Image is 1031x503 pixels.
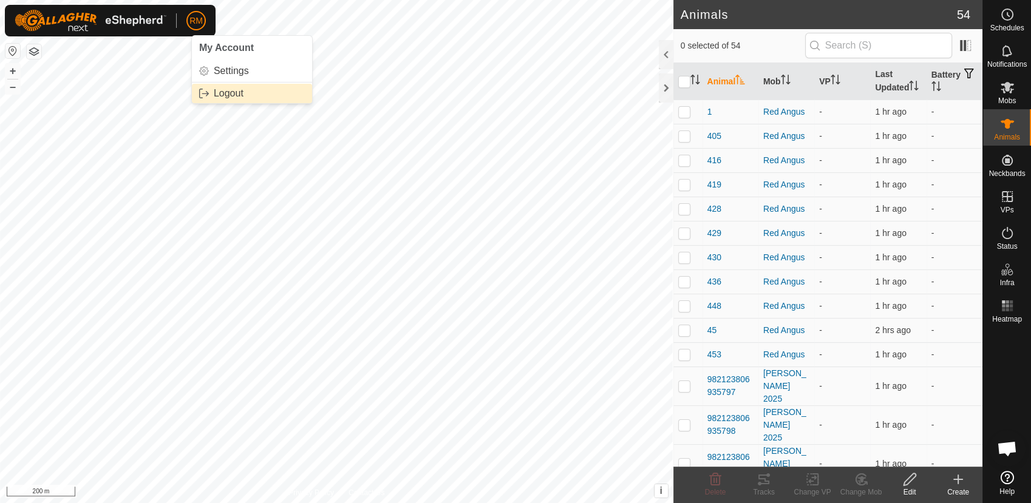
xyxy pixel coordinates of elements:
span: Schedules [990,24,1024,32]
span: 6 Sept 2025, 3:06 pm [875,155,906,165]
p-sorticon: Activate to sort [735,76,745,86]
app-display-virtual-paddock-transition: - [819,252,822,262]
span: 6 Sept 2025, 3:06 pm [875,301,906,311]
span: Status [996,243,1017,250]
td: - [927,172,982,197]
span: My Account [199,42,254,53]
a: Settings [192,61,312,81]
th: VP [814,63,870,100]
span: 436 [707,275,721,288]
td: - [927,294,982,318]
span: 6 Sept 2025, 3:05 pm [875,420,906,430]
span: 45 [707,324,717,337]
img: Gallagher Logo [15,10,166,32]
td: - [927,318,982,342]
button: Map Layers [27,44,41,59]
span: 405 [707,130,721,143]
span: 54 [957,5,970,24]
div: Red Angus [763,178,809,191]
span: 428 [707,203,721,215]
td: - [927,245,982,269]
span: 6 Sept 2025, 3:06 pm [875,107,906,116]
span: 6 Sept 2025, 3:06 pm [875,131,906,141]
p-sorticon: Activate to sort [690,76,700,86]
div: Tracks [740,487,788,498]
h2: Animals [681,7,957,22]
app-display-virtual-paddock-transition: - [819,180,822,189]
button: i [655,484,668,498]
app-display-virtual-paddock-transition: - [819,459,822,468]
input: Search (S) [805,33,952,58]
span: 416 [707,154,721,167]
span: Neckbands [988,170,1025,177]
th: Last Updated [870,63,926,100]
div: Red Angus [763,154,809,167]
div: Change VP [788,487,837,498]
td: - [927,100,982,124]
div: Red Angus [763,106,809,118]
span: 453 [707,348,721,361]
p-sorticon: Activate to sort [931,83,941,93]
button: – [5,79,20,94]
p-sorticon: Activate to sort [831,76,840,86]
div: Red Angus [763,348,809,361]
app-display-virtual-paddock-transition: - [819,107,822,116]
span: 6 Sept 2025, 3:06 pm [875,228,906,238]
div: Red Angus [763,227,809,240]
span: 982123806935798 [707,412,754,437]
th: Animal [703,63,758,100]
li: Logout [192,84,312,103]
th: Mob [758,63,814,100]
td: - [927,148,982,172]
div: Red Angus [763,300,809,312]
div: Create [934,487,982,498]
app-display-virtual-paddock-transition: - [819,325,822,335]
div: [PERSON_NAME] 2025 [763,367,809,405]
span: RM [189,15,203,27]
span: Logout [214,89,243,98]
div: Red Angus [763,324,809,337]
button: Reset Map [5,44,20,58]
span: Animals [994,133,1020,141]
app-display-virtual-paddock-transition: - [819,420,822,430]
div: Red Angus [763,203,809,215]
span: i [659,485,662,496]
span: 6 Sept 2025, 3:06 pm [875,349,906,359]
a: Contact Us [349,487,384,498]
app-display-virtual-paddock-transition: - [819,277,822,286]
td: - [927,221,982,245]
span: 982123806935797 [707,373,754,399]
span: 6 Sept 2025, 3:15 pm [875,459,906,468]
span: 0 selected of 54 [681,39,805,52]
app-display-virtual-paddock-transition: - [819,228,822,238]
span: 430 [707,251,721,264]
a: Privacy Policy [288,487,334,498]
button: + [5,64,20,78]
div: Change Mob [837,487,885,498]
div: [PERSON_NAME] 2025 [763,445,809,483]
span: VPs [1000,206,1013,214]
td: - [927,444,982,483]
span: 1 [707,106,712,118]
span: Help [999,488,1015,495]
a: Open chat [989,430,1026,467]
app-display-virtual-paddock-transition: - [819,349,822,359]
span: 419 [707,178,721,191]
p-sorticon: Activate to sort [781,76,791,86]
span: 448 [707,300,721,312]
span: 6 Sept 2025, 2:56 pm [875,325,910,335]
span: Mobs [998,97,1016,104]
span: 429 [707,227,721,240]
span: 6 Sept 2025, 3:06 pm [875,277,906,286]
app-display-virtual-paddock-transition: - [819,155,822,165]
span: Notifications [987,61,1027,68]
span: 982123806935802 [707,451,754,476]
span: 6 Sept 2025, 3:05 pm [875,381,906,391]
td: - [927,342,982,366]
app-display-virtual-paddock-transition: - [819,301,822,311]
p-sorticon: Activate to sort [909,83,919,92]
td: - [927,366,982,405]
a: Help [983,466,1031,500]
span: 6 Sept 2025, 3:06 pm [875,252,906,262]
td: - [927,124,982,148]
